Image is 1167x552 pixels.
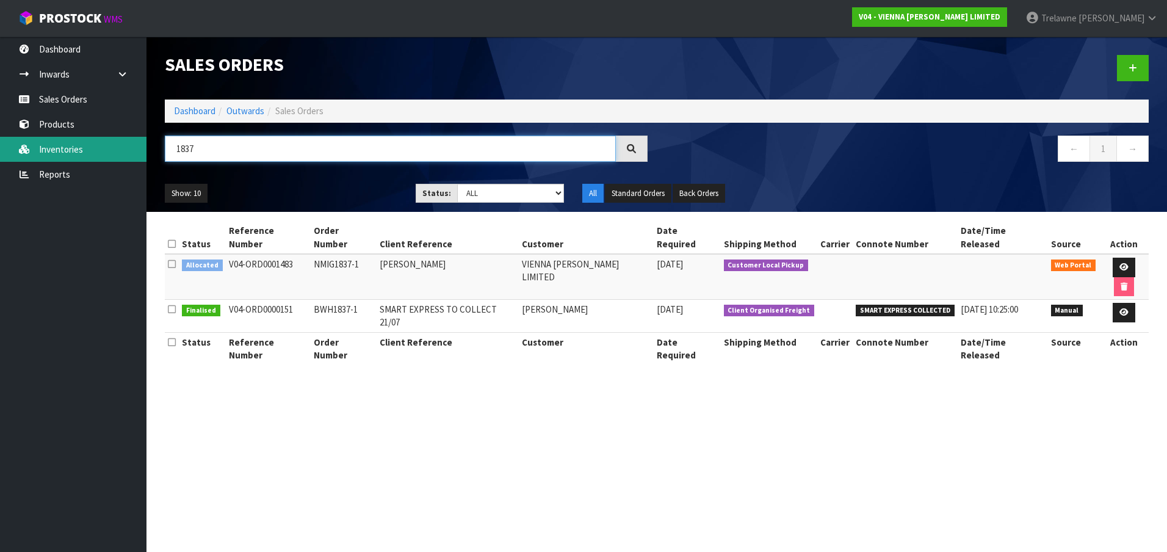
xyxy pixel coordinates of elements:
[377,254,519,300] td: [PERSON_NAME]
[226,300,311,333] td: V04-ORD0000151
[666,136,1149,165] nav: Page navigation
[1089,136,1117,162] a: 1
[179,332,226,365] th: Status
[1051,260,1096,272] span: Web Portal
[817,221,853,254] th: Carrier
[721,221,818,254] th: Shipping Method
[226,105,264,117] a: Outwards
[958,332,1048,365] th: Date/Time Released
[165,55,648,75] h1: Sales Orders
[226,221,311,254] th: Reference Number
[519,300,654,333] td: [PERSON_NAME]
[657,303,683,315] span: [DATE]
[519,254,654,300] td: VIENNA [PERSON_NAME] LIMITED
[311,332,377,365] th: Order Number
[1116,136,1149,162] a: →
[377,221,519,254] th: Client Reference
[724,305,815,317] span: Client Organised Freight
[311,300,377,333] td: BWH1837-1
[519,332,654,365] th: Customer
[654,332,720,365] th: Date Required
[165,184,208,203] button: Show: 10
[519,221,654,254] th: Customer
[182,260,223,272] span: Allocated
[226,332,311,365] th: Reference Number
[182,305,220,317] span: Finalised
[817,332,853,365] th: Carrier
[1051,305,1083,317] span: Manual
[174,105,215,117] a: Dashboard
[104,13,123,25] small: WMS
[1058,136,1090,162] a: ←
[582,184,604,203] button: All
[165,136,616,162] input: Search sales orders
[853,332,958,365] th: Connote Number
[1041,12,1077,24] span: Trelawne
[859,12,1000,22] strong: V04 - VIENNA [PERSON_NAME] LIMITED
[1099,221,1149,254] th: Action
[377,300,519,333] td: SMART EXPRESS TO COLLECT 21/07
[422,188,451,198] strong: Status:
[673,184,725,203] button: Back Orders
[377,332,519,365] th: Client Reference
[311,254,377,300] td: NMIG1837-1
[18,10,34,26] img: cube-alt.png
[856,305,955,317] span: SMART EXPRESS COLLECTED
[724,260,809,272] span: Customer Local Pickup
[958,221,1048,254] th: Date/Time Released
[657,258,683,270] span: [DATE]
[853,221,958,254] th: Connote Number
[1048,221,1099,254] th: Source
[1099,332,1149,365] th: Action
[311,221,377,254] th: Order Number
[1078,12,1144,24] span: [PERSON_NAME]
[39,10,101,26] span: ProStock
[179,221,226,254] th: Status
[654,221,720,254] th: Date Required
[961,303,1018,315] span: [DATE] 10:25:00
[721,332,818,365] th: Shipping Method
[275,105,323,117] span: Sales Orders
[1048,332,1099,365] th: Source
[605,184,671,203] button: Standard Orders
[226,254,311,300] td: V04-ORD0001483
